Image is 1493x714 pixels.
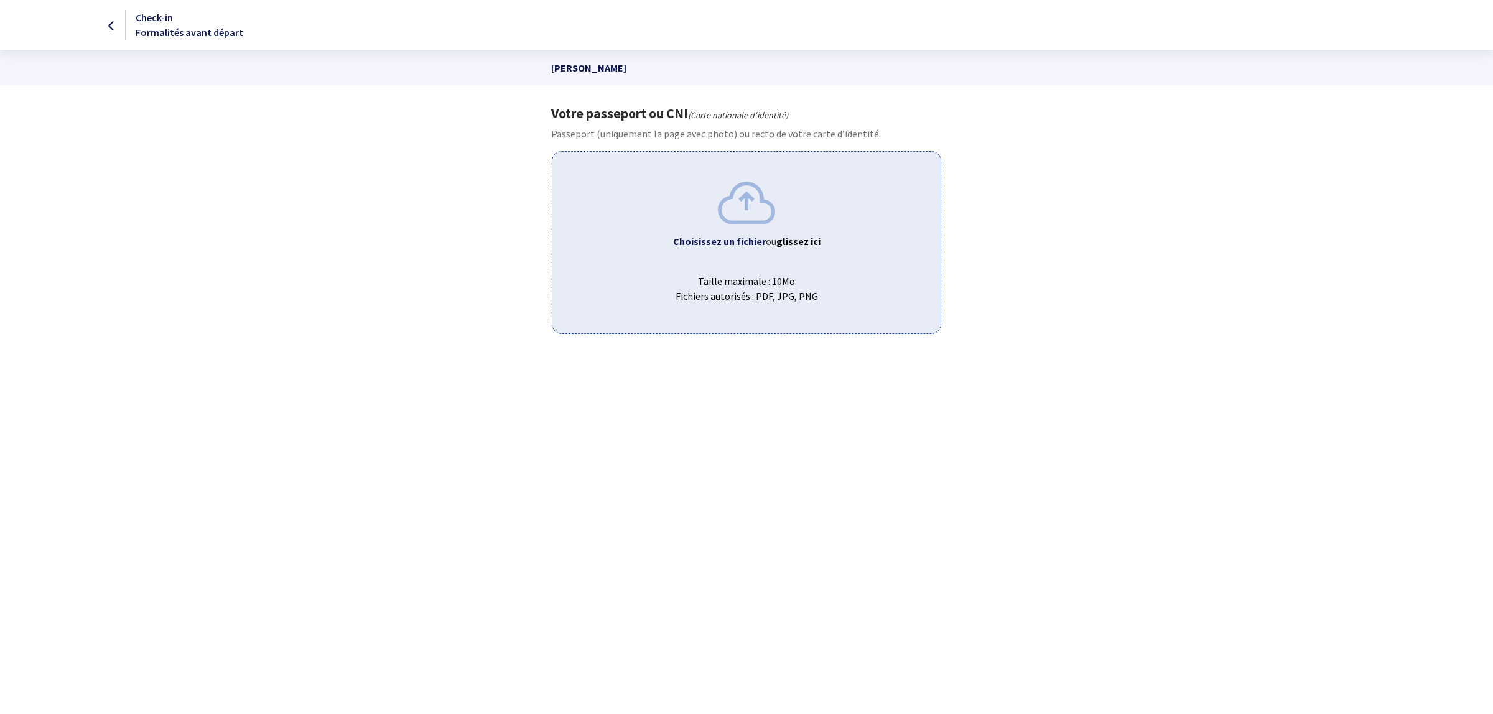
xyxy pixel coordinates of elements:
[688,109,788,121] i: (Carte nationale d'identité)
[551,50,941,85] p: [PERSON_NAME]
[766,235,821,248] span: ou
[673,235,766,248] b: Choisissez un fichier
[562,264,930,304] span: Taille maximale : 10Mo Fichiers autorisés : PDF, JPG, PNG
[551,126,941,141] p: Passeport (uniquement la page avec photo) ou recto de votre carte d’identité.
[718,182,775,223] img: upload.png
[551,105,941,121] h1: Votre passeport ou CNI
[776,235,821,248] b: glissez ici
[136,11,243,39] span: Check-in Formalités avant départ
